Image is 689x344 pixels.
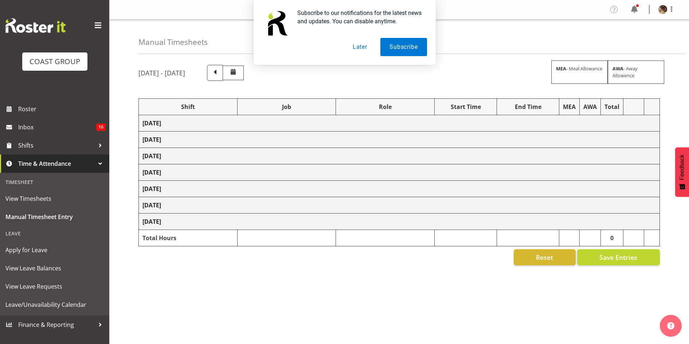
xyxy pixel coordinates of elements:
[344,38,376,56] button: Later
[262,9,291,38] img: notification icon
[5,263,104,274] span: View Leave Balances
[2,208,107,226] a: Manual Timesheet Entry
[2,241,107,259] a: Apply for Leave
[608,60,664,84] div: - Away Allowence
[142,102,234,111] div: Shift
[556,65,566,72] strong: MEA
[438,102,493,111] div: Start Time
[139,181,660,197] td: [DATE]
[291,9,427,26] div: Subscribe to our notifications for the latest news and updates. You can disable anytime.
[563,102,576,111] div: MEA
[667,322,674,329] img: help-xxl-2.png
[96,124,106,131] span: 16
[139,148,660,164] td: [DATE]
[612,65,623,72] strong: AWA
[139,115,660,132] td: [DATE]
[5,299,104,310] span: Leave/Unavailability Calendar
[2,296,107,314] a: Leave/Unavailability Calendar
[5,281,104,292] span: View Leave Requests
[2,226,107,241] div: Leave
[18,319,95,330] span: Finance & Reporting
[551,60,608,84] div: - Meal Allowance
[2,277,107,296] a: View Leave Requests
[139,197,660,214] td: [DATE]
[18,140,95,151] span: Shifts
[138,69,185,77] h5: [DATE] - [DATE]
[139,164,660,181] td: [DATE]
[5,211,104,222] span: Manual Timesheet Entry
[18,122,96,133] span: Inbox
[5,193,104,204] span: View Timesheets
[601,230,623,246] td: 0
[536,253,553,262] span: Reset
[675,147,689,197] button: Feedback - Show survey
[599,253,637,262] span: Save Entries
[380,38,427,56] button: Subscribe
[514,249,576,265] button: Reset
[5,245,104,255] span: Apply for Leave
[2,175,107,189] div: Timesheet
[577,249,660,265] button: Save Entries
[2,189,107,208] a: View Timesheets
[583,102,597,111] div: AWA
[139,230,238,246] td: Total Hours
[2,259,107,277] a: View Leave Balances
[18,158,95,169] span: Time & Attendance
[18,103,106,114] span: Roster
[679,155,685,180] span: Feedback
[241,102,332,111] div: Job
[139,214,660,230] td: [DATE]
[501,102,555,111] div: End Time
[340,102,431,111] div: Role
[139,132,660,148] td: [DATE]
[604,102,619,111] div: Total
